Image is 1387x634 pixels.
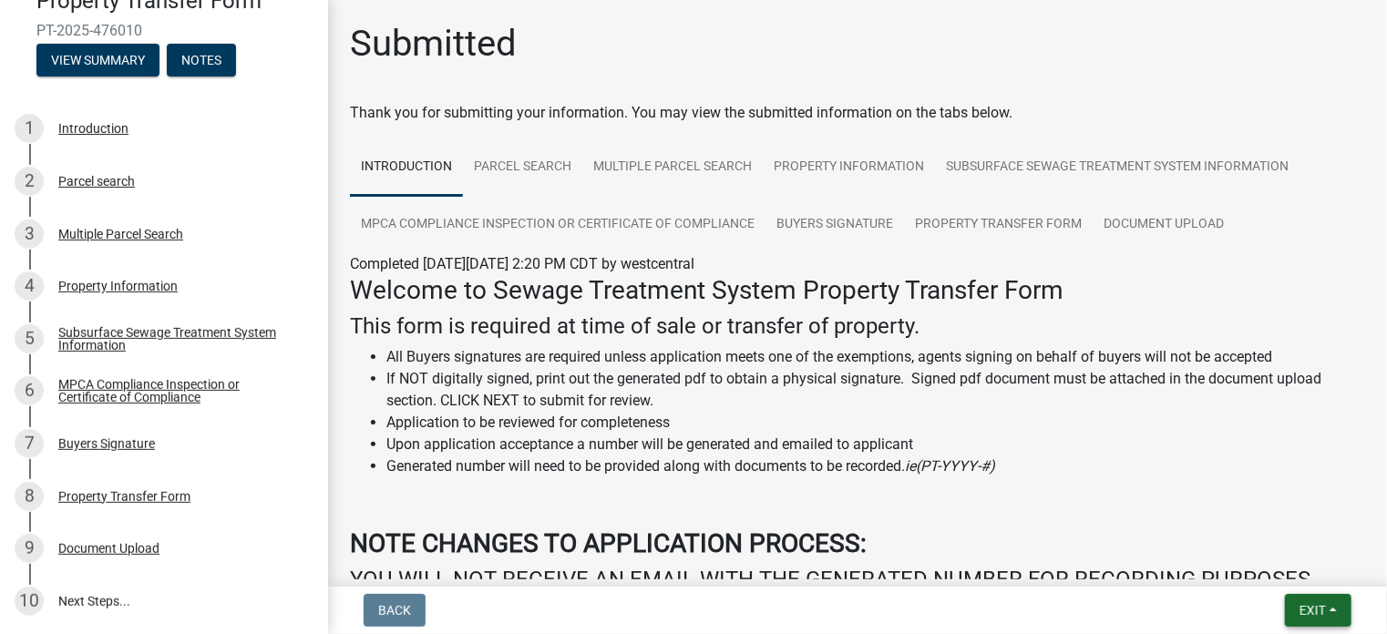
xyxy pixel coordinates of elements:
button: Exit [1285,594,1351,627]
wm-modal-confirm: Notes [167,54,236,68]
a: Multiple Parcel Search [582,138,763,197]
button: Back [364,594,426,627]
li: Application to be reviewed for completeness [386,412,1365,434]
li: If NOT digitally signed, print out the generated pdf to obtain a physical signature. Signed pdf d... [386,368,1365,412]
a: Document Upload [1093,196,1235,254]
strong: NOTE CHANGES TO APPLICATION PROCESS: [350,528,867,558]
a: Buyers Signature [765,196,904,254]
div: Document Upload [58,542,159,555]
a: Property Information [763,138,935,197]
div: Introduction [58,122,128,135]
div: 4 [15,271,44,301]
div: 9 [15,534,44,563]
div: Parcel search [58,175,135,188]
li: All Buyers signatures are required unless application meets one of the exemptions, agents signing... [386,346,1365,368]
li: Generated number will need to be provided along with documents to be recorded. [386,455,1365,477]
h3: Welcome to Sewage Treatment System Property Transfer Form [350,275,1365,306]
div: MPCA Compliance Inspection or Certificate of Compliance [58,378,299,404]
div: Property Information [58,280,178,292]
li: Upon application acceptance a number will be generated and emailed to applicant [386,434,1365,455]
span: Exit [1300,603,1326,618]
div: Subsurface Sewage Treatment System Information [58,326,299,352]
a: Property Transfer Form [904,196,1093,254]
div: 6 [15,376,44,405]
div: 8 [15,482,44,511]
span: Completed [DATE][DATE] 2:20 PM CDT by westcentral [350,255,694,272]
div: Thank you for submitting your information. You may view the submitted information on the tabs below. [350,102,1365,124]
div: 2 [15,167,44,196]
div: 5 [15,324,44,353]
button: Notes [167,44,236,77]
div: 1 [15,114,44,143]
a: Parcel search [463,138,582,197]
h1: Submitted [350,22,517,66]
a: Introduction [350,138,463,197]
a: MPCA Compliance Inspection or Certificate of Compliance [350,196,765,254]
span: PT-2025-476010 [36,22,292,39]
a: Subsurface Sewage Treatment System Information [935,138,1300,197]
div: 10 [15,587,44,616]
div: Buyers Signature [58,437,155,450]
div: Multiple Parcel Search [58,228,183,240]
div: 3 [15,220,44,249]
button: View Summary [36,44,159,77]
wm-modal-confirm: Summary [36,54,159,68]
i: ie(PT-YYYY-#) [905,457,995,475]
div: Property Transfer Form [58,490,190,503]
h4: This form is required at time of sale or transfer of property. [350,313,1365,340]
span: Back [378,603,411,618]
div: 7 [15,429,44,458]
